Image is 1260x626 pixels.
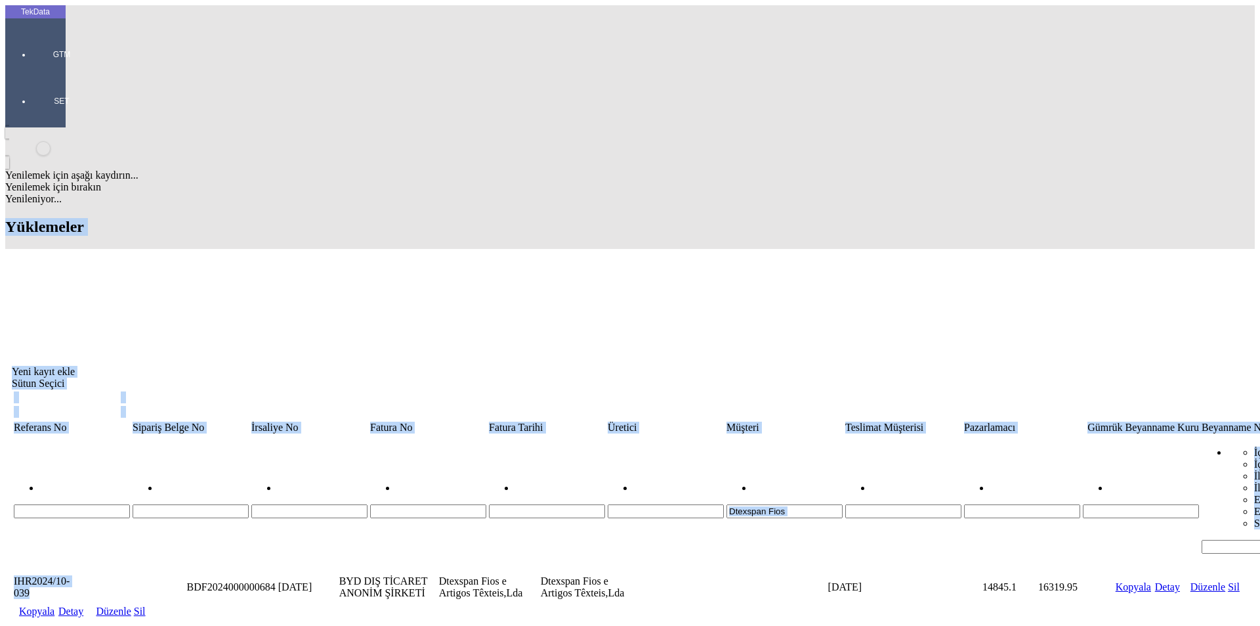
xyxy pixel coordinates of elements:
[963,436,1081,554] td: Hücreyi Filtrele
[1116,581,1151,592] a: Kopyala
[251,436,368,554] td: Hücreyi Filtrele
[19,606,54,617] a: Kopyala
[5,193,1255,205] div: Yenileniyor...
[489,504,605,518] input: Hücreyi Filtrele
[726,422,843,434] div: Müşteri
[488,436,606,554] td: Hücreyi Filtrele
[339,575,437,600] td: BYD DIŞ TİCARET ANONİM ŞİRKETİ
[608,422,724,434] div: Üretici
[1082,421,1200,434] td: Sütun Gümrük Beyanname Kuru
[726,421,843,434] td: Sütun Müşteri
[1082,436,1200,554] td: Hücreyi Filtrele
[13,436,131,554] td: Hücreyi Filtrele
[607,436,724,554] td: Hücreyi Filtrele
[5,218,1255,236] h2: Yüklemeler
[964,422,1080,434] div: Pazarlamacı
[134,606,146,617] a: Sil
[42,96,81,106] span: SET
[42,49,81,60] span: GTM
[438,575,539,600] td: Dtexspan Fios e Artigos Têxteis,Lda
[5,181,1255,193] div: Yenilemek için bırakın
[12,366,1248,378] div: Yeni kayıt ekle
[1018,575,1078,600] td: 16319.95
[18,391,56,404] td: Sütun undefined
[845,436,962,554] td: Hücreyi Filtrele
[5,169,1255,181] div: Yenilemek için aşağı kaydırın...
[964,504,1080,518] input: Hücreyi Filtrele
[369,421,487,434] td: Sütun Fatura No
[58,606,83,617] a: Detay
[963,421,1081,434] td: Sütun Pazarlamacı
[13,421,131,434] td: Sütun Referans No
[369,436,487,554] td: Hücreyi Filtrele
[1083,422,1199,434] div: Gümrük Beyanname Kuru
[13,575,80,600] td: IHR2024/10-039
[845,422,961,434] div: Teslimat Müşterisi
[828,575,900,600] td: [DATE]
[58,391,88,404] td: Sütun undefined
[186,575,276,600] td: BDF2024000000684
[370,422,486,434] div: Fatura No
[370,504,486,518] input: Hücreyi Filtrele
[1155,581,1180,592] a: Detay
[12,378,1248,390] div: Sütun Seçici
[489,422,605,434] div: Fatura Tarihi
[726,504,843,518] input: Hücreyi Filtrele
[607,421,724,434] td: Sütun Üretici
[132,421,249,434] td: Sütun Sipariş Belge No
[1083,504,1199,518] input: Hücreyi Filtrele
[845,421,962,434] td: Sütun Teslimat Müşterisi
[12,366,75,377] span: Yeni kayıt ekle
[132,436,249,554] td: Hücreyi Filtrele
[278,575,337,600] td: [DATE]
[726,436,843,554] td: Hücreyi Filtrele
[845,504,961,518] input: Hücreyi Filtrele
[608,504,724,518] input: Hücreyi Filtrele
[1190,581,1225,592] a: Düzenle
[14,422,130,434] div: Referans No
[251,504,367,518] input: Hücreyi Filtrele
[251,422,367,434] div: İrsaliye No
[133,422,249,434] div: Sipariş Belge No
[5,7,66,17] div: TekData
[12,378,64,389] span: Sütun Seçici
[1228,581,1240,592] a: Sil
[251,421,368,434] td: Sütun İrsaliye No
[96,606,131,617] a: Düzenle
[961,575,1017,600] td: 14845.1
[488,421,606,434] td: Sütun Fatura Tarihi
[133,504,249,518] input: Hücreyi Filtrele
